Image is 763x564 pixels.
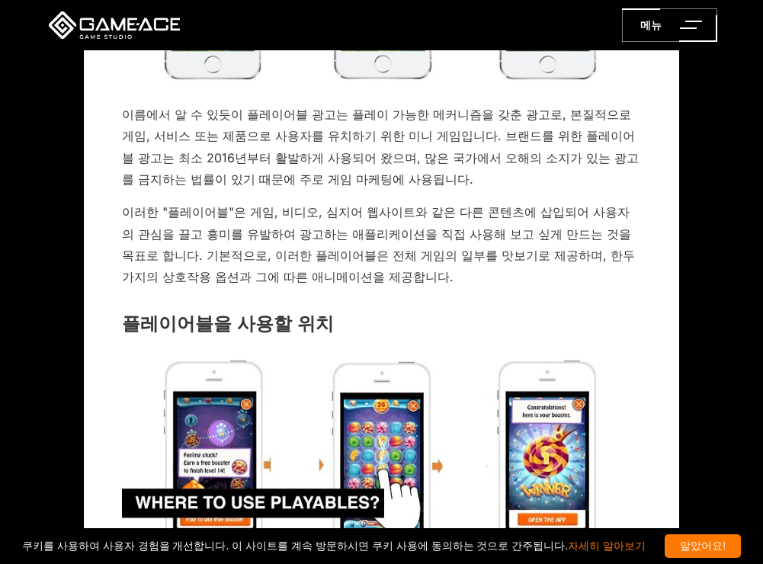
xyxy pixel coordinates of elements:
[680,540,726,552] font: 알았어요!
[122,312,334,335] font: 플레이어블을 사용할 위치
[22,540,568,552] font: 쿠키를 사용하여 사용자 경험을 개선합니다. 이 사이트를 계속 방문하시면 쿠키 사용에 동의하는 것으로 간주됩니다.
[622,8,717,42] a: 메뉴
[568,540,646,552] a: 자세히 알아보기
[122,204,635,284] font: 이러한 "플레이어블"은 게임, 비디오, 심지어 웹사이트와 같은 다른 콘텐츠에 삽입되어 사용자의 관심을 끌고 흥미를 유발하여 광고하는 애플리케이션을 직접 사용해 보고 싶게 만드...
[122,107,639,187] font: 이름에서 알 수 있듯이 플레이어블 광고는 플레이 가능한 메커니즘을 갖춘 광고로, 본질적으로 게임, 서비스 또는 제품으로 사용자를 유치하기 위한 미니 게임입니다. 브랜드를 위한...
